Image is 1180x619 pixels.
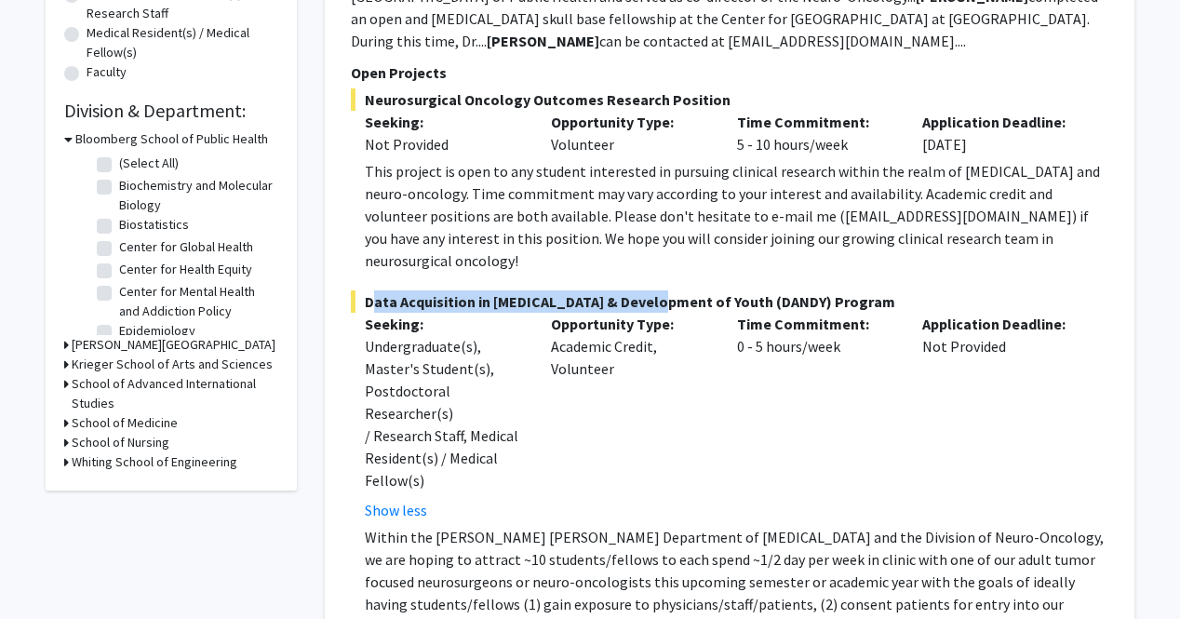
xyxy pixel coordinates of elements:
[365,133,523,155] div: Not Provided
[119,321,195,341] label: Epidemiology
[87,62,127,82] label: Faculty
[351,290,1108,313] span: Data Acquisition in [MEDICAL_DATA] & Development of Youth (DANDY) Program
[737,313,895,335] p: Time Commitment:
[75,129,268,149] h3: Bloomberg School of Public Health
[351,61,1108,84] p: Open Projects
[487,32,599,50] b: [PERSON_NAME]
[365,111,523,133] p: Seeking:
[551,313,709,335] p: Opportunity Type:
[922,111,1080,133] p: Application Deadline:
[72,374,278,413] h3: School of Advanced International Studies
[537,111,723,155] div: Volunteer
[119,176,274,215] label: Biochemistry and Molecular Biology
[119,260,252,279] label: Center for Health Equity
[365,160,1108,272] div: This project is open to any student interested in pursuing clinical research within the realm of ...
[119,154,179,173] label: (Select All)
[14,535,79,605] iframe: Chat
[119,237,253,257] label: Center for Global Health
[537,313,723,521] div: Academic Credit, Volunteer
[72,335,275,355] h3: [PERSON_NAME][GEOGRAPHIC_DATA]
[72,413,178,433] h3: School of Medicine
[64,100,278,122] h2: Division & Department:
[908,111,1094,155] div: [DATE]
[72,433,169,452] h3: School of Nursing
[922,313,1080,335] p: Application Deadline:
[365,499,427,521] button: Show less
[119,282,274,321] label: Center for Mental Health and Addiction Policy
[72,355,273,374] h3: Krieger School of Arts and Sciences
[908,313,1094,521] div: Not Provided
[551,111,709,133] p: Opportunity Type:
[737,111,895,133] p: Time Commitment:
[723,313,909,521] div: 0 - 5 hours/week
[365,335,523,491] div: Undergraduate(s), Master's Student(s), Postdoctoral Researcher(s) / Research Staff, Medical Resid...
[87,23,278,62] label: Medical Resident(s) / Medical Fellow(s)
[119,215,189,235] label: Biostatistics
[723,111,909,155] div: 5 - 10 hours/week
[72,452,237,472] h3: Whiting School of Engineering
[365,313,523,335] p: Seeking:
[351,88,1108,111] span: Neurosurgical Oncology Outcomes Research Position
